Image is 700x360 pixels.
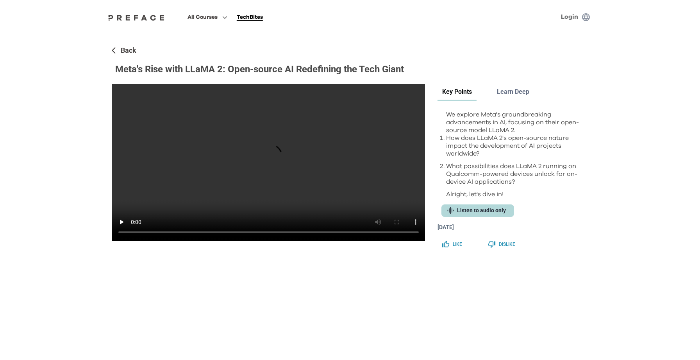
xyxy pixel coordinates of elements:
[437,87,477,97] span: Key Points
[441,204,514,217] div: Listen to audio only
[106,14,166,21] img: Preface Logo
[106,64,594,75] h1: Meta's Rise with LLaMA 2: Open-source AI Redefining the Tech Giant
[121,46,136,55] h5: Back
[561,14,578,20] a: Login
[492,87,534,97] span: Learn Deep
[492,84,534,100] div: Learn Deep
[108,44,139,57] button: Back
[452,206,511,215] span: Listen to audio only
[437,84,477,101] div: Key Points
[106,14,166,20] a: Preface Logo
[185,12,230,22] button: All Courses
[237,13,263,22] div: TechBites
[446,134,579,158] p: How does LLaMA 2's open-source nature impact the development of AI projects worldwide?
[484,238,521,251] button: Dislike
[446,111,579,134] p: We explore Meta's groundbreaking advancements in AI, focusing on their open-source model LLaMA 2.
[437,223,588,231] p: [DATE]
[446,162,579,186] p: What possibilities does LLaMA 2 running on Qualcomm-powered devices unlock for on-device AI appli...
[437,238,468,251] button: Like
[187,13,218,22] span: All Courses
[446,190,579,198] p: Alright, let's dive in!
